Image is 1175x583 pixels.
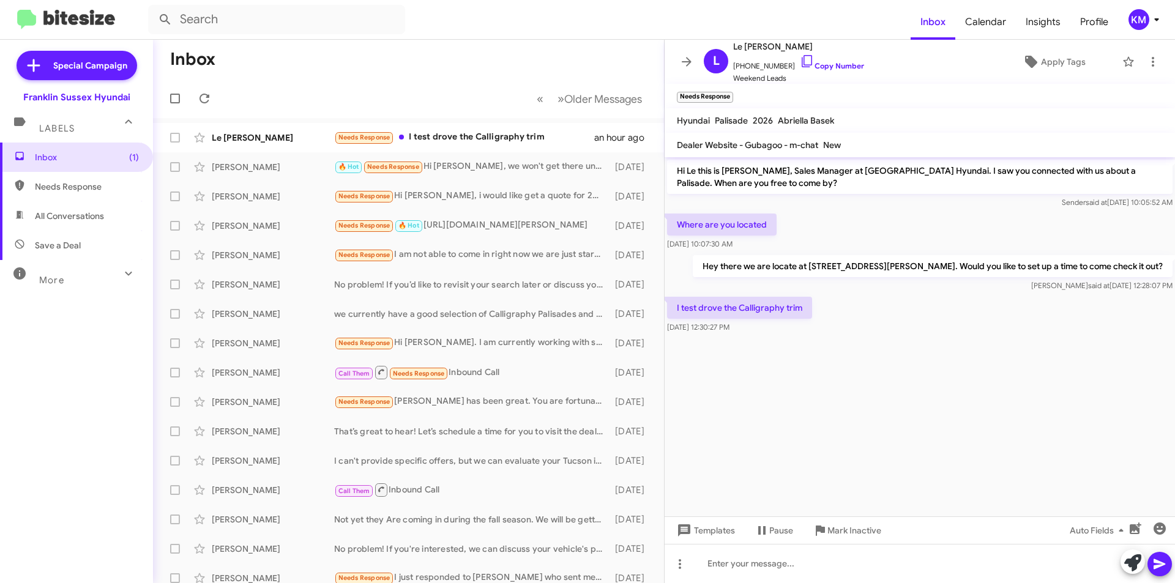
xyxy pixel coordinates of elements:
span: Needs Response [338,133,390,141]
div: [URL][DOMAIN_NAME][PERSON_NAME] [334,218,609,232]
div: Franklin Sussex Hyundai [23,91,130,103]
span: Auto Fields [1070,519,1128,541]
span: « [537,91,543,106]
span: Mark Inactive [827,519,881,541]
div: [DATE] [609,425,654,437]
span: Needs Response [393,369,445,377]
div: No problem! If you’d like to revisit your search later or discuss your vehicle's value, feel free... [334,278,609,291]
div: I can't provide specific offers, but we can evaluate your Tucson in person. Would you like to sch... [334,455,609,467]
span: [DATE] 10:07:30 AM [667,239,733,248]
div: [PERSON_NAME] [212,455,334,467]
span: 🔥 Hot [338,163,359,171]
span: New [823,139,841,150]
div: [DATE] [609,543,654,555]
span: 2026 [753,115,773,126]
div: [PERSON_NAME] [212,337,334,349]
button: Mark Inactive [803,519,891,541]
span: Profile [1070,4,1118,40]
span: Needs Response [367,163,419,171]
div: [DATE] [609,337,654,349]
span: Needs Response [338,192,390,200]
span: Needs Response [35,180,139,193]
span: Hyundai [677,115,710,126]
div: [DATE] [609,161,654,173]
button: Next [550,86,649,111]
div: [PERSON_NAME] [212,278,334,291]
a: Calendar [955,4,1016,40]
button: Previous [529,86,551,111]
div: That’s great to hear! Let’s schedule a time for you to visit the dealership and we can discuss yo... [334,425,609,437]
span: Call Them [338,487,370,495]
div: [PERSON_NAME] [212,425,334,437]
div: [PERSON_NAME] [212,543,334,555]
span: Sender [DATE] 10:05:52 AM [1062,198,1173,207]
p: Where are you located [667,214,777,236]
div: [DATE] [609,220,654,232]
a: Insights [1016,4,1070,40]
div: [PERSON_NAME] [212,513,334,525]
div: [DATE] [609,366,654,379]
div: I am not able to come in right now we are just starting to look for something for our daughter it... [334,248,609,262]
a: Copy Number [800,61,864,70]
span: Dealer Website - Gubagoo - m-chat [677,139,818,150]
span: Labels [39,123,75,134]
div: we currently have a good selection of Calligraphy Palisades and some amazing deals on the 2025 ni... [334,308,609,320]
small: Needs Response [677,92,733,103]
div: Hi [PERSON_NAME], we won't get there until 2:30 just to give you a heads up [334,160,609,174]
span: Needs Response [338,398,390,406]
span: Needs Response [338,221,390,229]
div: I test drove the Calligraphy trim [334,130,594,144]
span: Call Them [338,369,370,377]
span: Apply Tags [1041,51,1086,73]
span: [DATE] 12:30:27 PM [667,322,729,332]
div: [DATE] [609,278,654,291]
span: Needs Response [338,251,390,259]
input: Search [148,5,405,34]
div: Hi [PERSON_NAME], i would like get a quote for 2025 Tucson sel convenient awd [334,189,609,203]
div: [DATE] [609,308,654,320]
div: [PERSON_NAME] [212,366,334,379]
span: Pause [769,519,793,541]
h1: Inbox [170,50,215,69]
span: said at [1086,198,1107,207]
div: [DATE] [609,484,654,496]
span: 🔥 Hot [398,221,419,229]
div: [PERSON_NAME] [212,190,334,202]
div: [PERSON_NAME] [212,308,334,320]
div: No problem! If you're interested, we can discuss your vehicle's purchase option over the phone or... [334,543,609,555]
a: Inbox [911,4,955,40]
div: [PERSON_NAME] [212,220,334,232]
div: Inbound Call [334,365,609,380]
div: Hi [PERSON_NAME]. I am currently working with someone. Thanks [334,336,609,350]
div: [PERSON_NAME] [212,396,334,408]
div: Inbound Call [334,482,609,497]
span: Templates [674,519,735,541]
p: Hi Le this is [PERSON_NAME], Sales Manager at [GEOGRAPHIC_DATA] Hyundai. I saw you connected with... [667,160,1173,194]
span: More [39,275,64,286]
span: (1) [129,151,139,163]
button: Pause [745,519,803,541]
span: Inbox [35,151,139,163]
span: Abriella Basek [778,115,834,126]
span: Needs Response [338,339,390,347]
p: Hey there we are locate at [STREET_ADDRESS][PERSON_NAME]. Would you like to set up a time to come... [693,255,1173,277]
div: [DATE] [609,249,654,261]
nav: Page navigation example [530,86,649,111]
span: L [713,51,720,71]
span: Palisade [715,115,748,126]
button: KM [1118,9,1162,30]
div: KM [1128,9,1149,30]
button: Templates [665,519,745,541]
button: Apply Tags [991,51,1116,73]
div: [PERSON_NAME] [212,161,334,173]
div: [PERSON_NAME] [212,249,334,261]
span: [PERSON_NAME] [DATE] 12:28:07 PM [1031,281,1173,290]
span: » [558,91,564,106]
span: All Conversations [35,210,104,222]
div: [DATE] [609,190,654,202]
div: [DATE] [609,455,654,467]
div: [PERSON_NAME] has been great. You are fortunate to have her. [334,395,609,409]
span: Weekend Leads [733,72,864,84]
